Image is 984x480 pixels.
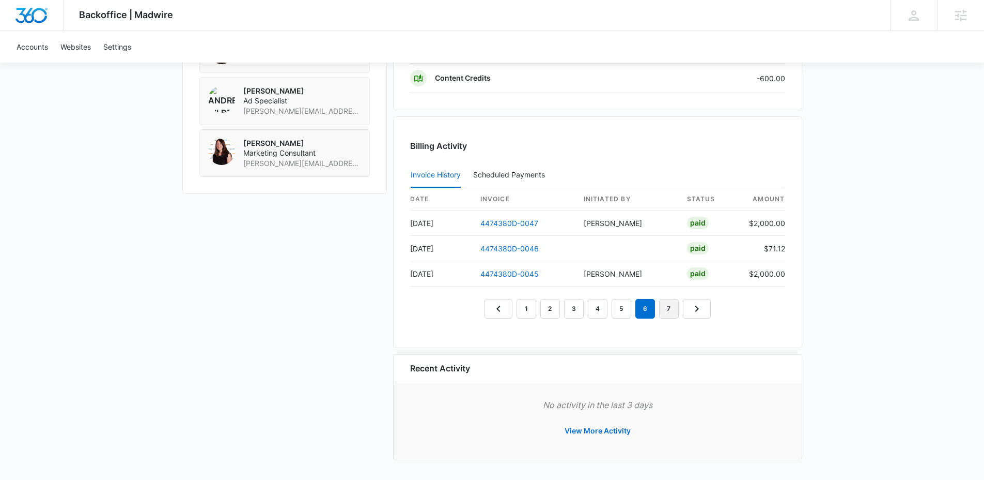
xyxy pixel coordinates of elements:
td: [PERSON_NAME] [575,261,679,287]
img: Andrew Gilbert [208,86,235,113]
th: amount [741,188,785,211]
em: 6 [635,299,655,319]
a: Accounts [10,31,54,63]
td: [PERSON_NAME] [575,211,679,236]
div: Scheduled Payments [473,171,549,178]
td: $2,000.00 [741,211,785,236]
a: Page 3 [564,299,584,319]
a: 4474380D-0046 [480,244,539,253]
th: status [679,188,741,211]
span: Backoffice | Madwire [79,9,173,20]
a: Page 1 [517,299,536,319]
a: Page 4 [588,299,607,319]
div: Paid [687,267,709,280]
a: Settings [97,31,137,63]
td: -600.00 [676,64,785,93]
h3: Billing Activity [410,140,785,152]
th: Initiated By [575,188,679,211]
div: Paid [687,217,709,229]
p: [PERSON_NAME] [243,86,361,96]
td: [DATE] [410,236,472,261]
td: [DATE] [410,211,472,236]
a: 4474380D-0047 [480,219,538,228]
p: No activity in the last 3 days [410,399,785,411]
a: Page 2 [540,299,560,319]
button: View More Activity [554,418,641,443]
img: Elizabeth Berndt [208,138,235,165]
p: [PERSON_NAME] [243,138,361,148]
td: $2,000.00 [741,261,785,287]
button: Invoice History [411,163,461,188]
span: Ad Specialist [243,96,361,106]
span: [PERSON_NAME][EMAIL_ADDRESS][PERSON_NAME][DOMAIN_NAME] [243,106,361,116]
span: [PERSON_NAME][EMAIL_ADDRESS][PERSON_NAME][DOMAIN_NAME] [243,158,361,169]
td: [DATE] [410,261,472,287]
h6: Recent Activity [410,362,470,374]
a: Page 7 [659,299,679,319]
a: 4474380D-0045 [480,269,539,278]
a: Page 5 [612,299,631,319]
a: Next Page [683,299,711,319]
td: $71.12 [741,236,785,261]
th: invoice [472,188,575,211]
a: Websites [54,31,97,63]
th: date [410,188,472,211]
div: Paid [687,242,709,254]
p: Content Credits [435,73,491,83]
a: Previous Page [485,299,512,319]
span: Marketing Consultant [243,148,361,158]
nav: Pagination [485,299,711,319]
